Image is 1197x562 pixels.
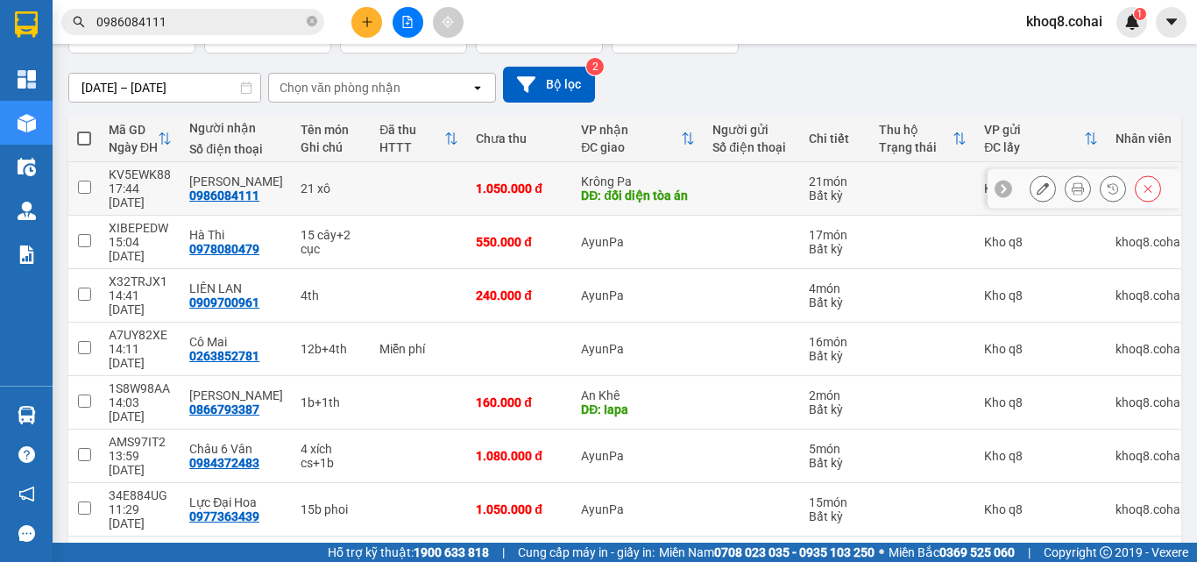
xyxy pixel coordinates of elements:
div: 14:03 [DATE] [109,395,172,423]
div: Miễn phí [379,342,458,356]
div: X32TRJX1 [109,274,172,288]
div: Cô Mai [189,335,283,349]
img: warehouse-icon [18,406,36,424]
img: warehouse-icon [18,158,36,176]
div: Kho q8 [984,181,1098,196]
div: ĐC lấy [984,140,1084,154]
div: Ngày ĐH [109,140,158,154]
div: 15 cây+2 cục [301,228,362,256]
div: VP gửi [984,123,1084,137]
div: AyunPa [581,449,695,463]
span: file-add [401,16,414,28]
div: Bất kỳ [809,509,861,523]
div: KV5EWK88 [109,167,172,181]
span: close-circle [307,16,317,26]
div: khoq8.cohai [1116,235,1183,249]
span: copyright [1100,546,1112,558]
div: Người nhận [189,121,283,135]
span: caret-down [1164,14,1179,30]
sup: 1 [1134,8,1146,20]
span: message [18,525,35,542]
img: dashboard-icon [18,70,36,89]
div: A7UY82XE [109,328,172,342]
div: Kho q8 [984,288,1098,302]
input: Select a date range. [69,74,260,102]
span: ⚪️ [879,549,884,556]
strong: 1900 633 818 [414,545,489,559]
div: VP nhận [581,123,681,137]
span: search [73,16,85,28]
div: 17:44 [DATE] [109,181,172,210]
th: Toggle SortBy [870,116,975,162]
div: Châu 6 Vân [189,442,283,456]
div: Kho q8 [984,235,1098,249]
div: Kho q8 [984,449,1098,463]
span: Hỗ trợ kỹ thuật: [328,543,489,562]
div: ĐC giao [581,140,681,154]
div: Số điện thoại [189,142,283,156]
div: 160.000 đ [476,395,563,409]
strong: 0369 525 060 [939,545,1015,559]
div: khoq8.cohai [1116,502,1183,516]
span: Cung cấp máy in - giấy in: [518,543,655,562]
div: FBBK9NBH [109,542,172,556]
div: HTTT [379,140,444,154]
button: Bộ lọc [503,67,595,103]
div: AyunPa [581,342,695,356]
span: Miền Bắc [889,543,1015,562]
span: question-circle [18,446,35,463]
div: 21 món [809,174,861,189]
div: Bất kỳ [809,242,861,256]
div: 12b+4th [301,342,362,356]
button: aim [433,7,464,38]
div: 1S8W98AA [109,381,172,395]
strong: 0708 023 035 - 0935 103 250 [714,545,875,559]
span: close-circle [307,14,317,31]
span: | [502,543,505,562]
div: Bất kỳ [809,295,861,309]
div: Người gửi [712,123,791,137]
div: 4 xích cs+1b [301,442,362,470]
span: khoq8.cohai [1012,11,1116,32]
div: LIÊN LAN [189,281,283,295]
span: notification [18,486,35,502]
div: Trạng thái [879,140,953,154]
div: Kho q8 [984,502,1098,516]
div: Hà Thi [189,228,283,242]
div: Bất kỳ [809,349,861,363]
div: 4th [301,288,362,302]
div: Huy Krongpa [189,174,283,189]
svg: open [471,81,485,95]
div: AyunPa [581,288,695,302]
th: Toggle SortBy [100,116,181,162]
div: AyunPa [581,502,695,516]
div: 15b phoi [301,502,362,516]
div: Kho q8 [984,342,1098,356]
div: XIBEPEDW [109,221,172,235]
span: plus [361,16,373,28]
div: khoq8.cohai [1116,449,1183,463]
button: caret-down [1156,7,1186,38]
th: Toggle SortBy [572,116,704,162]
div: DĐ: đối diện tòa án [581,189,695,203]
div: AMS97IT2 [109,435,172,449]
div: DĐ: Iapa [581,402,695,416]
div: 0984372483 [189,456,259,470]
button: plus [351,7,382,38]
div: 550.000 đ [476,235,563,249]
div: An Khê [581,388,695,402]
div: Krông Pa [581,174,695,189]
div: 1.050.000 đ [476,181,563,196]
div: Chi tiết [809,132,861,146]
div: Chọn văn phòng nhận [280,79,400,96]
img: logo-vxr [15,11,38,38]
div: 16 món [809,335,861,349]
div: Kho q8 [984,395,1098,409]
button: file-add [393,7,423,38]
div: Ghi chú [301,140,362,154]
div: MINH TRUNG [189,388,283,402]
div: 1b+1th [301,395,362,409]
div: 0866793387 [189,402,259,416]
img: solution-icon [18,245,36,264]
div: 11:29 [DATE] [109,502,172,530]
